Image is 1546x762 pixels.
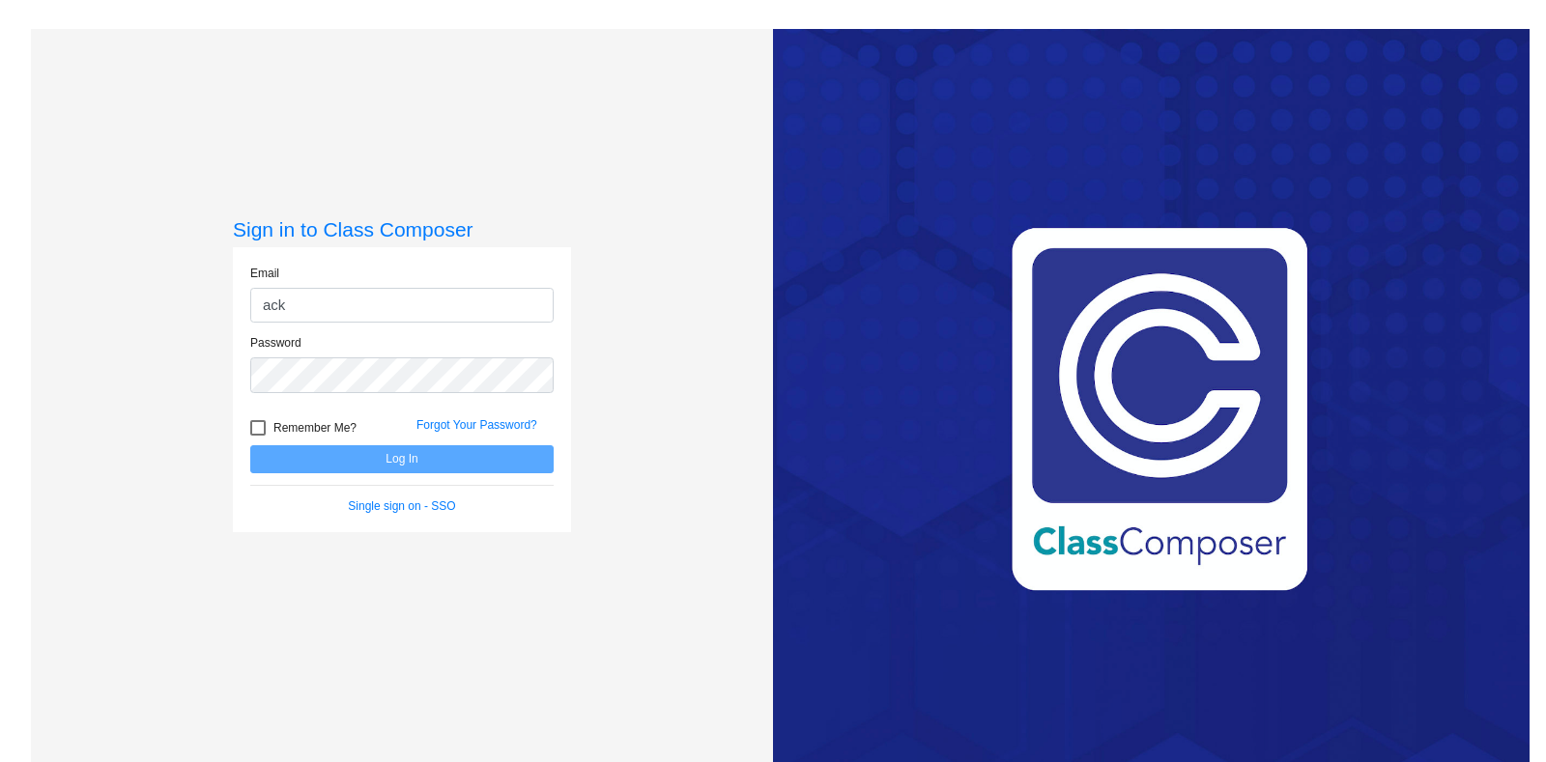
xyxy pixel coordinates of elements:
label: Password [250,334,301,352]
h3: Sign in to Class Composer [233,217,571,241]
a: Forgot Your Password? [416,418,537,432]
label: Email [250,265,279,282]
button: Log In [250,445,554,473]
a: Single sign on - SSO [348,499,455,513]
span: Remember Me? [273,416,357,439]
